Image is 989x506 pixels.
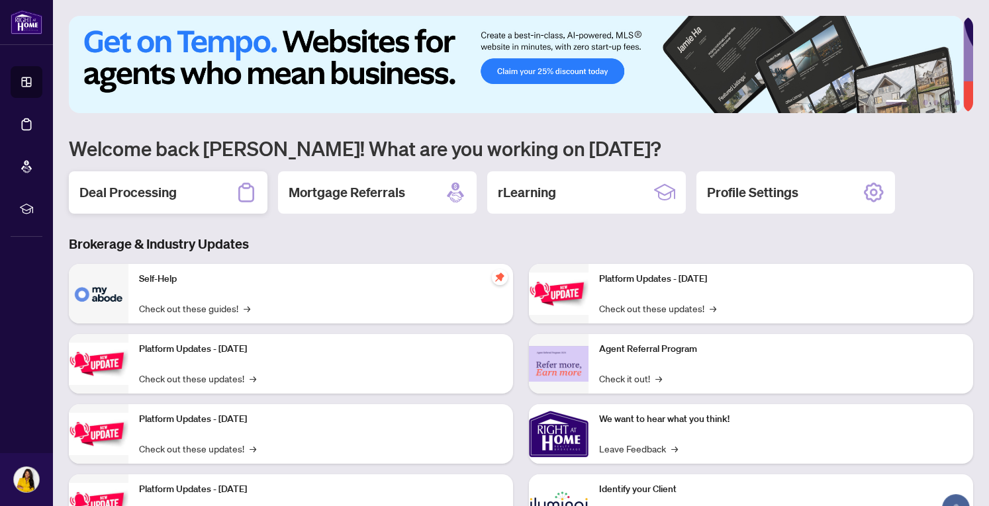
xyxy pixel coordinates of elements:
img: Profile Icon [14,467,39,492]
button: 1 [886,100,907,105]
img: Platform Updates - June 23, 2025 [529,273,589,314]
h3: Brokerage & Industry Updates [69,235,973,253]
p: Platform Updates - [DATE] [139,482,502,497]
button: Open asap [936,460,976,499]
a: Leave Feedback→ [599,441,678,456]
h2: Mortgage Referrals [289,183,405,202]
img: logo [11,10,42,34]
h2: Deal Processing [79,183,177,202]
a: Check it out!→ [599,371,662,386]
span: → [250,441,256,456]
img: Slide 0 [69,16,963,113]
p: Self-Help [139,272,502,286]
a: Check out these updates!→ [139,441,256,456]
span: → [710,301,716,316]
h1: Welcome back [PERSON_NAME]! What are you working on [DATE]? [69,136,973,161]
span: → [244,301,250,316]
button: 6 [955,100,960,105]
span: pushpin [492,269,508,285]
p: Identify your Client [599,482,963,497]
img: Self-Help [69,264,128,323]
span: → [250,371,256,386]
a: Check out these updates!→ [599,301,716,316]
img: Platform Updates - July 21, 2025 [69,413,128,454]
img: We want to hear what you think! [529,404,589,464]
button: 5 [944,100,949,105]
span: → [671,441,678,456]
p: We want to hear what you think! [599,412,963,427]
button: 4 [933,100,939,105]
p: Platform Updates - [DATE] [139,342,502,357]
button: 2 [912,100,918,105]
a: Check out these updates!→ [139,371,256,386]
p: Platform Updates - [DATE] [139,412,502,427]
button: 3 [923,100,928,105]
h2: Profile Settings [707,183,798,202]
img: Platform Updates - September 16, 2025 [69,343,128,384]
span: → [655,371,662,386]
a: Check out these guides!→ [139,301,250,316]
p: Agent Referral Program [599,342,963,357]
p: Platform Updates - [DATE] [599,272,963,286]
h2: rLearning [498,183,556,202]
img: Agent Referral Program [529,346,589,382]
